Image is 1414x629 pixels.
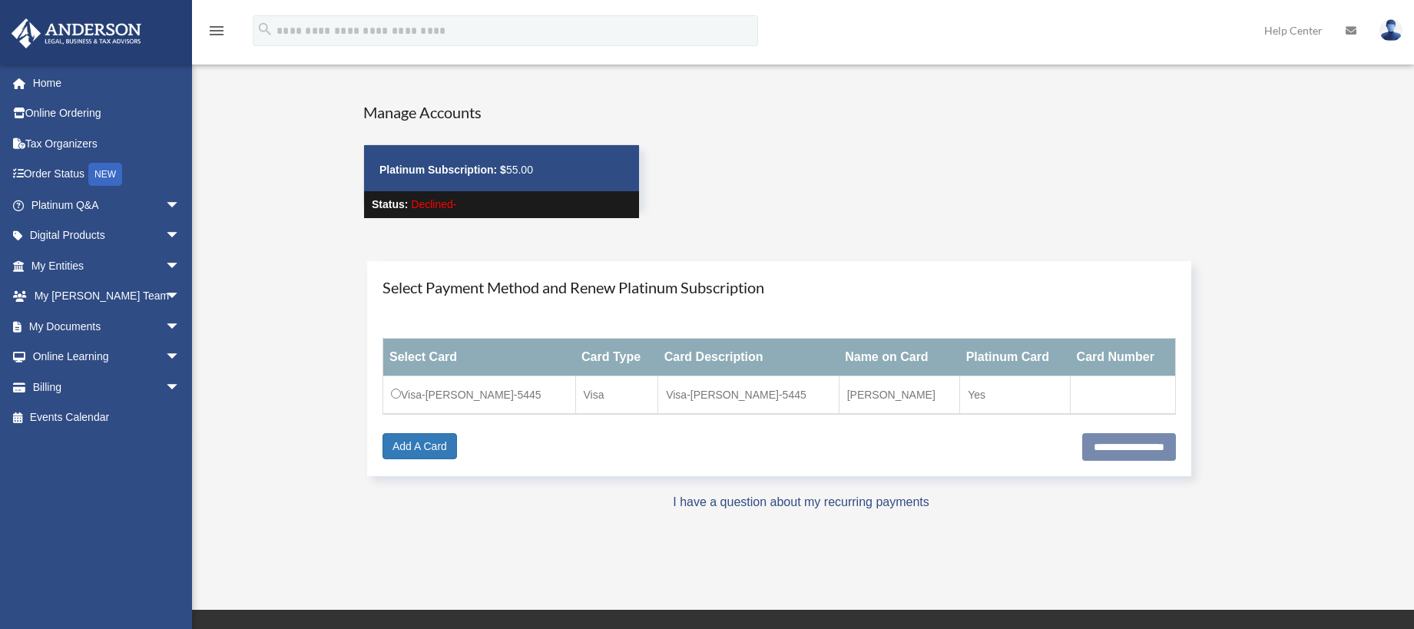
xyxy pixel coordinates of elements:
[383,339,576,376] th: Select Card
[165,250,196,282] span: arrow_drop_down
[165,372,196,403] span: arrow_drop_down
[372,198,408,210] strong: Status:
[363,101,640,123] h4: Manage Accounts
[11,311,204,342] a: My Documentsarrow_drop_down
[11,250,204,281] a: My Entitiesarrow_drop_down
[11,402,204,433] a: Events Calendar
[165,311,196,343] span: arrow_drop_down
[382,433,457,459] a: Add A Card
[11,68,204,98] a: Home
[673,495,929,508] a: I have a question about my recurring payments
[960,339,1071,376] th: Platinum Card
[658,376,839,415] td: Visa-[PERSON_NAME]-5445
[165,281,196,313] span: arrow_drop_down
[11,98,204,129] a: Online Ordering
[207,27,226,40] a: menu
[839,376,959,415] td: [PERSON_NAME]
[658,339,839,376] th: Card Description
[383,376,576,415] td: Visa-[PERSON_NAME]-5445
[960,376,1071,415] td: Yes
[11,281,204,312] a: My [PERSON_NAME] Teamarrow_drop_down
[165,220,196,252] span: arrow_drop_down
[207,22,226,40] i: menu
[88,163,122,186] div: NEW
[11,220,204,251] a: Digital Productsarrow_drop_down
[11,342,204,372] a: Online Learningarrow_drop_down
[165,190,196,221] span: arrow_drop_down
[11,128,204,159] a: Tax Organizers
[11,372,204,402] a: Billingarrow_drop_down
[411,198,456,210] span: Declined-
[575,376,658,415] td: Visa
[1071,339,1175,376] th: Card Number
[11,190,204,220] a: Platinum Q&Aarrow_drop_down
[379,161,624,180] p: 55.00
[7,18,146,48] img: Anderson Advisors Platinum Portal
[839,339,959,376] th: Name on Card
[11,159,204,190] a: Order StatusNEW
[379,164,506,176] strong: Platinum Subscription: $
[382,276,1176,298] h4: Select Payment Method and Renew Platinum Subscription
[165,342,196,373] span: arrow_drop_down
[257,21,273,38] i: search
[1379,19,1402,41] img: User Pic
[575,339,658,376] th: Card Type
